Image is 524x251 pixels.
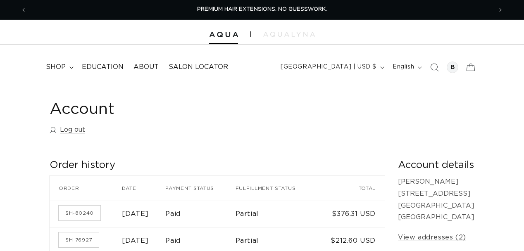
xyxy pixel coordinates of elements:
[133,63,159,71] span: About
[281,63,376,71] span: [GEOGRAPHIC_DATA] | USD $
[59,206,100,220] a: Order number SH-80240
[122,211,149,217] time: [DATE]
[319,176,385,201] th: Total
[50,124,85,136] a: Log out
[14,2,33,18] button: Previous announcement
[41,58,77,76] summary: shop
[50,176,122,201] th: Order
[46,63,66,71] span: shop
[50,159,385,172] h2: Order history
[164,58,233,76] a: Salon Locator
[398,232,466,244] a: View addresses (2)
[388,59,425,75] button: English
[129,58,164,76] a: About
[77,58,129,76] a: Education
[197,7,327,12] span: PREMIUM HAIR EXTENSIONS. NO GUESSWORK.
[236,201,319,227] td: Partial
[209,32,238,38] img: Aqua Hair Extensions
[122,237,149,244] time: [DATE]
[398,159,474,172] h2: Account details
[122,176,165,201] th: Date
[319,201,385,227] td: $376.31 USD
[393,63,414,71] span: English
[276,59,388,75] button: [GEOGRAPHIC_DATA] | USD $
[165,176,235,201] th: Payment status
[398,176,474,223] p: [PERSON_NAME] [STREET_ADDRESS] [GEOGRAPHIC_DATA] [GEOGRAPHIC_DATA]
[263,32,315,37] img: aqualyna.com
[169,63,228,71] span: Salon Locator
[425,58,443,76] summary: Search
[491,2,510,18] button: Next announcement
[165,201,235,227] td: Paid
[82,63,124,71] span: Education
[50,99,474,120] h1: Account
[236,176,319,201] th: Fulfillment status
[59,232,99,247] a: Order number SH-76927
